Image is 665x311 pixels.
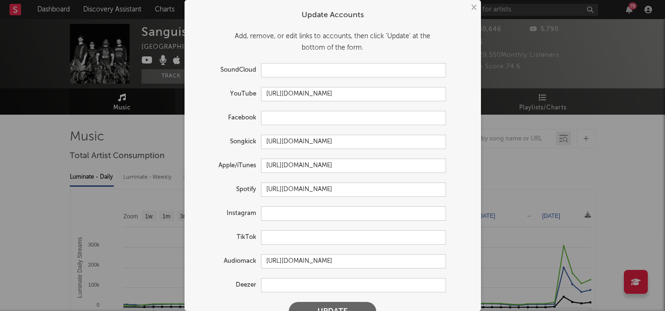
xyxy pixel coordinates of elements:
label: Deezer [194,279,261,291]
button: × [468,2,479,13]
div: Add, remove, or edit links to accounts, then click 'Update' at the bottom of the form. [194,31,471,54]
label: SoundCloud [194,64,261,76]
label: YouTube [194,88,261,100]
label: Facebook [194,112,261,124]
label: Spotify [194,184,261,195]
label: Apple/iTunes [194,160,261,172]
label: Instagram [194,208,261,219]
label: Audiomack [194,256,261,267]
label: TikTok [194,232,261,243]
label: Songkick [194,136,261,148]
div: Update Accounts [194,10,471,21]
